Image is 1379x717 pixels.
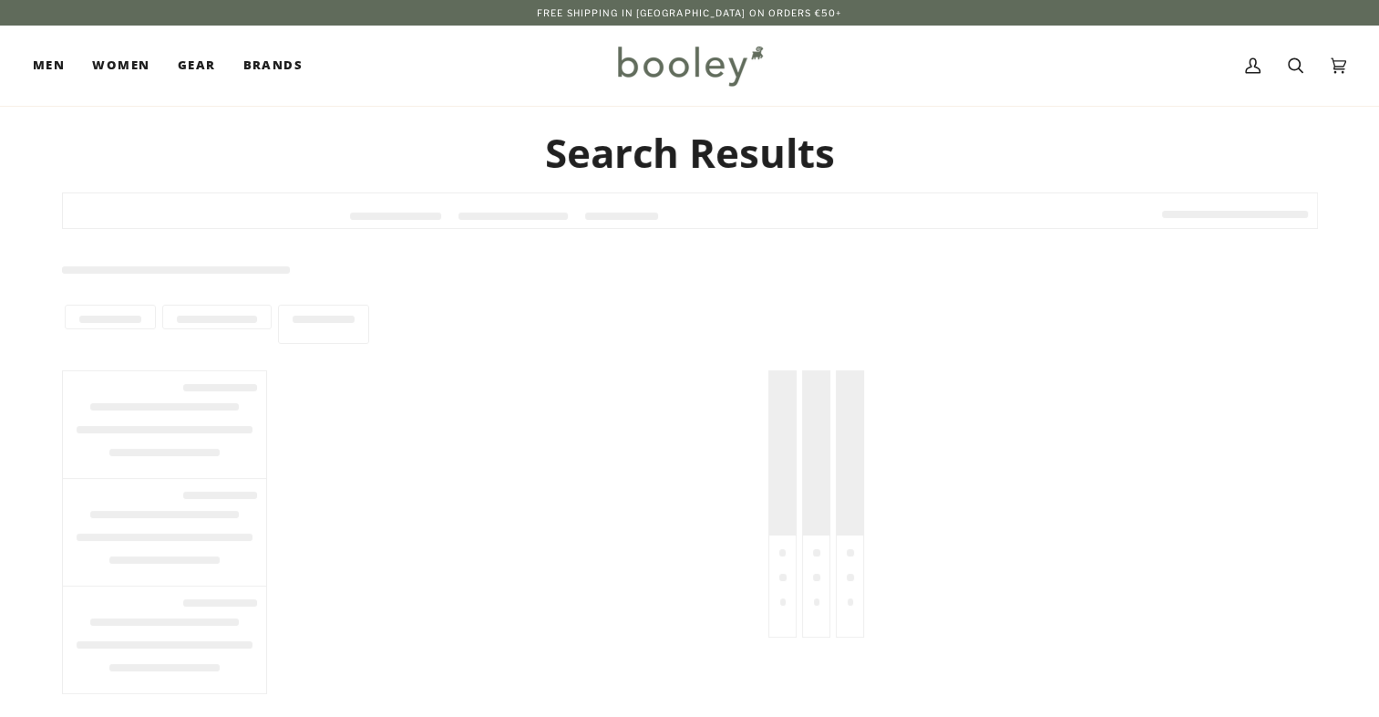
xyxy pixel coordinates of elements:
a: Brands [229,26,316,106]
a: Men [33,26,78,106]
p: Free Shipping in [GEOGRAPHIC_DATA] on Orders €50+ [537,5,842,20]
a: Gear [164,26,230,106]
span: Brands [242,57,303,75]
h2: Search Results [62,128,1318,178]
img: Booley [610,39,769,92]
span: Gear [178,57,216,75]
span: Women [92,57,149,75]
a: Women [78,26,163,106]
span: Men [33,57,65,75]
